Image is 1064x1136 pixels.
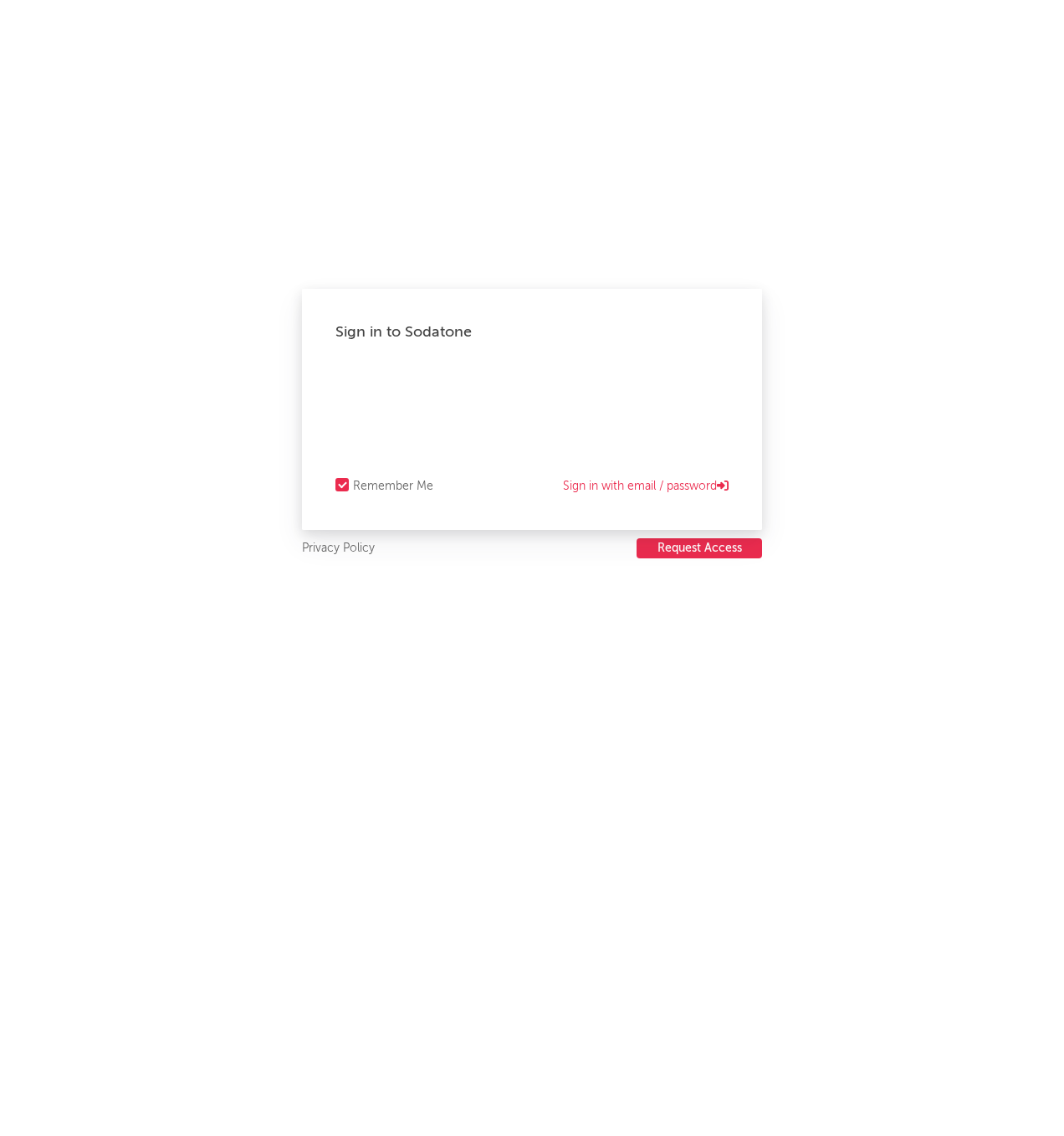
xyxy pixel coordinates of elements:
div: Sign in to Sodatone [335,322,729,342]
button: Request Access [637,538,762,558]
a: Request Access [637,538,762,559]
a: Privacy Policy [302,538,375,559]
a: Sign in with email / password [563,476,729,496]
div: Remember Me [353,476,433,496]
